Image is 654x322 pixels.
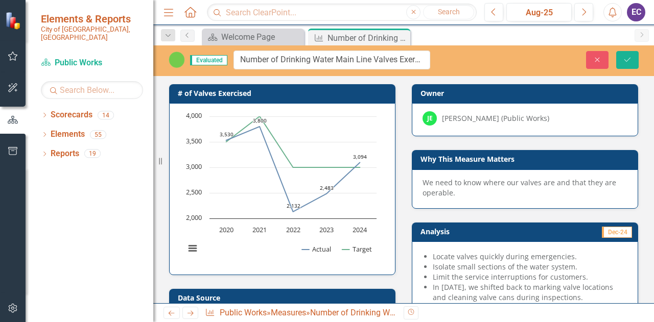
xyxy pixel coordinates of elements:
g: Target, line 2 of 2 with 5 data points. [224,114,362,169]
div: Chart. Highcharts interactive chart. [180,111,385,264]
li: In [DATE], we shifted back to marking valve locations and cleaning valve cans during inspections. [433,282,627,303]
div: JE [423,111,437,126]
text: 2021 [252,225,267,234]
text: 2,000 [186,213,202,222]
svg: Interactive chart [180,111,382,264]
button: EC [627,3,645,21]
div: Welcome Page [221,31,301,43]
text: 2022 [286,225,300,234]
text: 2024 [353,225,367,234]
input: Search ClearPoint... [207,4,477,21]
a: Measures [271,308,306,317]
small: City of [GEOGRAPHIC_DATA], [GEOGRAPHIC_DATA] [41,25,143,42]
span: Search [438,8,460,16]
text: 2,132 [287,202,300,209]
li: Locate valves quickly during emergencies. [433,252,627,262]
a: Elements [51,129,85,140]
img: ClearPoint Strategy [5,11,24,30]
h3: Data Source [178,294,390,302]
text: 2,483 [320,184,334,191]
span: Evaluated [190,55,227,65]
li: Limit the service interruptions for customers. [433,272,627,282]
span: Elements & Reports [41,13,143,25]
a: Scorecards [51,109,92,121]
text: 3,500 [186,136,202,145]
button: Show Target [342,244,372,254]
li: Isolate small sections of the water system. [433,262,627,272]
text: 3,000 [186,162,202,171]
a: Public Works [220,308,267,317]
div: [PERSON_NAME] (Public Works) [442,113,549,123]
h3: # of Valves Exercised [178,89,390,97]
img: On Track [169,52,185,68]
a: Reports [51,148,79,160]
div: 14 [98,111,114,119]
h3: Why This Measure Matters [421,155,633,163]
div: Number of Drinking Water Main Line Valves Exercised [328,32,408,44]
div: Aug-25 [510,7,568,19]
a: Public Works [41,57,143,69]
span: We need to know where our valves are and that they are operable.​ ​ [423,178,616,197]
text: 3,800 [253,117,267,124]
button: Search [423,5,474,19]
text: 2023 [319,225,334,234]
text: 3,530 [220,131,233,138]
div: » » [205,307,396,319]
span: Dec-24 [602,227,632,238]
div: 19 [84,150,101,158]
g: Actual, line 1 of 2 with 5 data points. [224,125,362,214]
text: 4,000 [186,111,202,120]
input: This field is required [233,51,430,69]
button: View chart menu, Chart [185,241,200,256]
text: 2020 [219,225,233,234]
div: 55 [90,130,106,139]
input: Search Below... [41,81,143,99]
h3: Owner [421,89,633,97]
button: Aug-25 [506,3,572,21]
button: Show Actual [302,244,331,254]
h3: Analysis [421,228,523,235]
div: Number of Drinking Water Main Line Valves Exercised [310,308,504,317]
a: Welcome Page [204,31,301,43]
text: 3,094 [353,153,367,160]
text: 2,500 [186,187,202,196]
